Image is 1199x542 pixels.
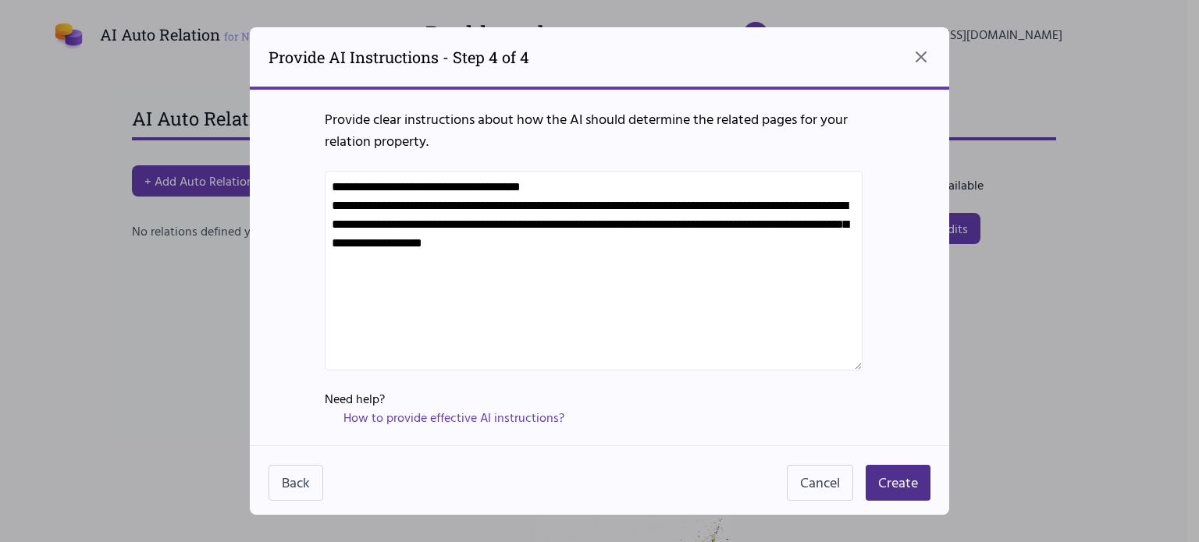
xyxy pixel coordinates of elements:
[269,465,323,501] button: Back
[866,465,930,501] button: Create
[343,408,564,427] a: How to provide effective AI instructions?
[325,108,874,152] p: Provide clear instructions about how the AI should determine the related pages for your relation ...
[912,48,930,66] button: Close dialog
[325,389,874,408] h3: Need help?
[787,465,853,501] button: Cancel
[269,46,529,68] h2: Provide AI Instructions - Step 4 of 4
